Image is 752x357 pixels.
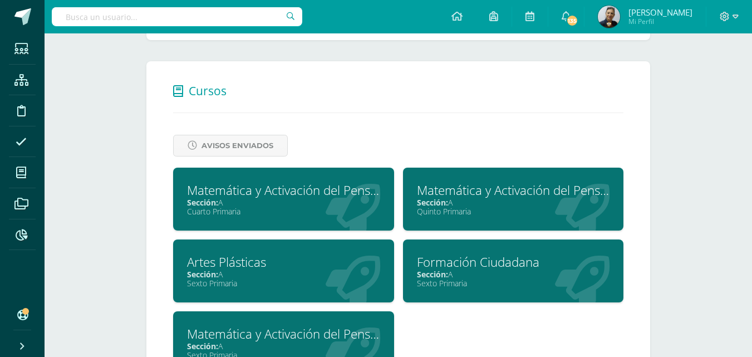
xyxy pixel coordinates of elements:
span: Sección: [187,269,218,280]
span: Sección: [187,341,218,351]
span: Avisos Enviados [201,135,273,156]
div: A [417,197,610,208]
div: A [187,269,380,280]
input: Busca un usuario... [52,7,302,26]
div: A [417,269,610,280]
span: 135 [566,14,578,27]
a: Matemática y Activación del PensamientoSección:AQuinto Primaria [403,168,624,231]
div: Sexto Primaria [187,278,380,288]
div: Sexto Primaria [417,278,610,288]
span: Cursos [189,83,227,99]
div: Matemática y Activación del Pensamiento [187,325,380,343]
div: Matemática y Activación del Pensamiento [187,182,380,199]
div: Matemática y Activación del Pensamiento [417,182,610,199]
a: Matemática y Activación del PensamientoSección:ACuarto Primaria [173,168,394,231]
img: 426ccef1f384d7af7b6103c9af345778.png [598,6,620,28]
a: Avisos Enviados [173,135,288,157]
span: Sección: [187,197,218,208]
a: Artes PlásticasSección:ASexto Primaria [173,239,394,302]
span: [PERSON_NAME] [628,7,692,18]
a: Formación CiudadanaSección:ASexto Primaria [403,239,624,302]
span: Sección: [417,269,448,280]
span: Mi Perfil [628,17,692,26]
div: Formación Ciudadana [417,253,610,271]
div: A [187,341,380,351]
div: A [187,197,380,208]
div: Cuarto Primaria [187,206,380,217]
span: Sección: [417,197,448,208]
div: Quinto Primaria [417,206,610,217]
div: Artes Plásticas [187,253,380,271]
